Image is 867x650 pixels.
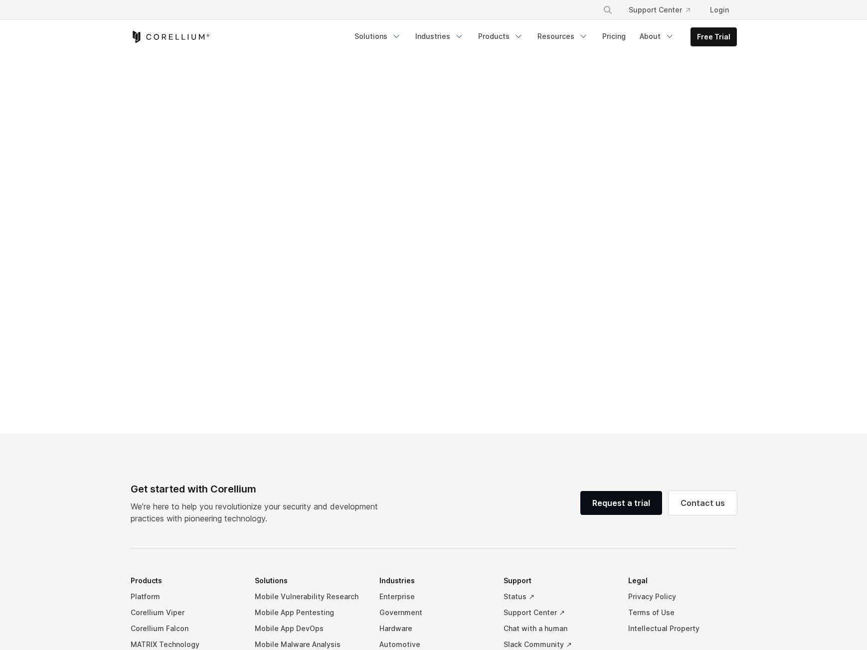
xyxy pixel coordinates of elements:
[472,27,529,45] a: Products
[348,27,407,45] a: Solutions
[379,605,488,621] a: Government
[504,621,612,637] a: Chat with a human
[702,1,737,19] a: Login
[599,1,617,19] button: Search
[504,589,612,605] a: Status ↗
[691,28,736,46] a: Free Trial
[131,31,210,43] a: Corellium Home
[669,491,737,515] a: Contact us
[628,605,737,621] a: Terms of Use
[131,605,239,621] a: Corellium Viper
[379,589,488,605] a: Enterprise
[131,482,386,496] div: Get started with Corellium
[348,27,737,46] div: Navigation Menu
[591,1,737,19] div: Navigation Menu
[621,1,698,19] a: Support Center
[628,621,737,637] a: Intellectual Property
[379,621,488,637] a: Hardware
[504,605,612,621] a: Support Center ↗
[580,491,662,515] a: Request a trial
[531,27,594,45] a: Resources
[596,27,632,45] a: Pricing
[634,27,681,45] a: About
[255,621,363,637] a: Mobile App DevOps
[409,27,470,45] a: Industries
[131,589,239,605] a: Platform
[255,605,363,621] a: Mobile App Pentesting
[131,500,386,524] p: We’re here to help you revolutionize your security and development practices with pioneering tech...
[628,589,737,605] a: Privacy Policy
[131,621,239,637] a: Corellium Falcon
[255,589,363,605] a: Mobile Vulnerability Research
